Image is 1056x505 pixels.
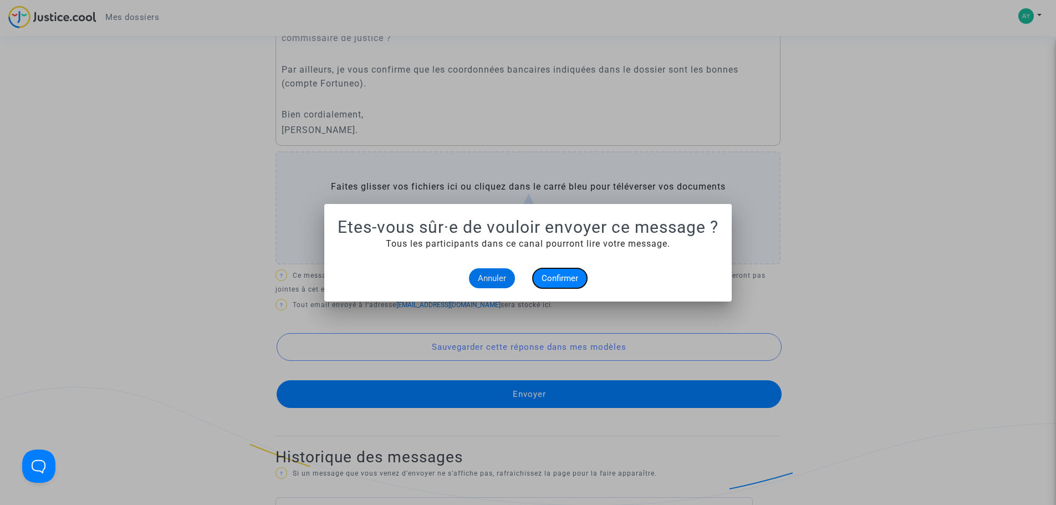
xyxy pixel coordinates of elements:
button: Confirmer [533,268,587,288]
iframe: Help Scout Beacon - Open [22,450,55,483]
span: Confirmer [542,273,578,283]
span: Annuler [478,273,506,283]
button: Annuler [469,268,515,288]
span: Tous les participants dans ce canal pourront lire votre message. [386,238,670,249]
h1: Etes-vous sûr·e de vouloir envoyer ce message ? [338,217,718,237]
